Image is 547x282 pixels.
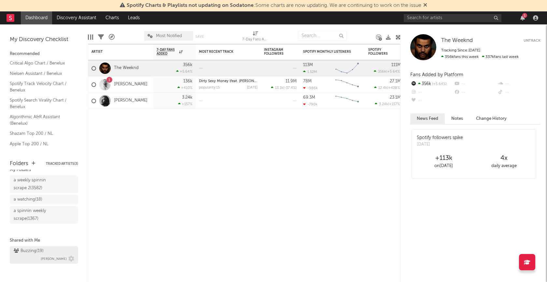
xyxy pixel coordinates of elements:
button: 1 [520,15,525,21]
a: Algorithmic A&R Assistant (Benelux) [10,113,72,127]
a: Dashboard [21,11,52,24]
div: ( ) [271,86,297,90]
span: : Some charts are now updating. We are continuing to work on the issue [127,3,421,8]
a: [PERSON_NAME] [114,98,147,104]
span: -37.4 % [284,86,296,90]
div: popularity: 15 [199,86,220,90]
span: Spotify Charts & Playlists not updating on Sodatone [127,3,254,8]
div: 136k [183,79,192,83]
div: -- [410,97,454,105]
svg: Chart title [332,93,362,109]
span: 337k fans last week [441,55,519,59]
a: Leads [123,11,144,24]
div: Recommended [10,50,78,58]
div: 23.1M [390,95,401,100]
div: Most Recent Track [199,50,248,54]
div: a watching ( 18 ) [14,196,42,204]
a: a spinnin weekly scrape(1367) [10,206,78,224]
div: a spinnin weekly scrape ( 1367 ) [14,207,60,223]
div: 1 [522,13,527,18]
div: ( ) [375,102,401,106]
div: Edit Columns [88,28,93,47]
button: Tracked Artists(3) [46,162,78,165]
div: 7-Day Fans Added (7-Day Fans Added) [242,36,268,44]
div: Instagram Followers [264,48,287,56]
span: Most Notified [156,34,182,38]
div: -- [497,88,540,97]
div: a weekly spinnin scrape 2 ( 3582 ) [14,176,60,192]
a: The Weeknd [441,37,473,44]
div: -986k [303,86,318,90]
button: Change History [470,113,513,124]
div: 7-Day Fans Added (7-Day Fans Added) [242,28,268,47]
a: Spotify Search Virality Chart / Benelux [10,97,72,110]
a: Shazam Top 200 / NL [10,130,72,137]
div: 4 x [474,154,534,162]
div: Dirty Sexy Money (feat. Charli XCX & French Montana) - Mesto Remix [199,79,258,83]
span: Tracking Since: [DATE] [441,49,480,52]
div: [DATE] [417,141,463,148]
a: [PERSON_NAME] [114,82,147,87]
div: My Folders [10,166,78,174]
div: 113M [303,63,313,67]
div: -- [454,80,497,88]
div: Shared with Me [10,237,78,245]
div: -- [497,80,540,88]
a: The Weeknd [114,65,139,71]
a: Charts [101,11,123,24]
div: Spotify followers spike [417,134,463,141]
a: a watching(18) [10,195,78,204]
span: +428 % [388,86,400,90]
div: 356k [183,63,192,67]
span: 356k [378,70,386,74]
div: Artist [91,50,140,54]
div: My Discovery Checklist [10,36,78,44]
div: 78M [303,79,312,83]
button: Untrack [524,37,540,44]
div: A&R Pipeline [109,28,115,47]
span: 356k fans this week [441,55,479,59]
a: Spotify Track Velocity Chart / Benelux [10,80,72,93]
div: Buzzing ( 19 ) [14,247,44,255]
span: [PERSON_NAME] [41,255,67,263]
div: 356k [410,80,454,88]
a: Discovery Assistant [52,11,101,24]
div: +157 % [178,102,192,106]
div: -- [454,88,497,97]
span: Fans Added by Platform [410,72,463,77]
a: Apple Top 200 / NL [10,140,72,148]
div: Spotify Monthly Listeners [303,50,352,54]
div: +5.64 % [176,69,192,74]
div: daily average [474,162,534,170]
input: Search... [298,31,347,41]
span: 3.24k [379,103,388,106]
div: +410 % [177,86,192,90]
div: 27.1M [390,79,401,83]
button: News Feed [410,113,445,124]
span: Dismiss [423,3,427,8]
div: 69.3M [303,95,315,100]
div: -- [410,88,454,97]
button: Save [195,35,204,38]
input: Search for artists [404,14,501,22]
div: +113k [414,154,474,162]
span: 13.1k [275,86,283,90]
span: +157 % [389,103,400,106]
div: on [DATE] [414,162,474,170]
a: Nielsen Assistant / Benelux [10,70,72,77]
div: 111M [391,63,401,67]
a: a weekly spinnin scrape 2(3582) [10,176,78,193]
a: Buzzing(19)[PERSON_NAME] [10,246,78,264]
svg: Chart title [332,77,362,93]
div: 11.9M [286,79,297,83]
a: Dirty Sexy Money (feat. [PERSON_NAME] & French [US_STATE]) - [PERSON_NAME] Remix [199,79,348,83]
div: Folders [10,160,28,168]
a: Critical Algo Chart / Benelux [10,60,72,67]
svg: Chart title [332,60,362,77]
button: Notes [445,113,470,124]
span: +5.64 % [431,82,447,86]
div: 1.52M [303,70,317,74]
div: 3.24k [182,95,192,100]
span: 12.4k [378,86,387,90]
span: The Weeknd [441,38,473,43]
